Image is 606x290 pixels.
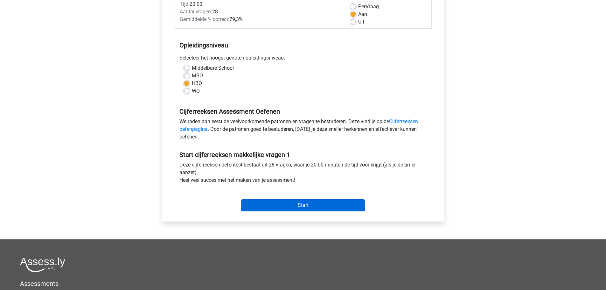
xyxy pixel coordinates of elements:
div: We raden aan eerst de veelvoorkomende patronen en vragen te bestuderen. Deze vind je op de . Door... [175,118,432,143]
div: 79,3% [175,16,346,23]
label: Middelbare School [192,64,234,72]
label: HBO [192,80,202,87]
div: Selecteer het hoogst genoten opleidingsniveau. [175,54,432,64]
input: Start [241,199,365,211]
h5: Opleidingsniveau [179,39,427,52]
span: Per [358,4,366,10]
h5: Start cijferreeksen makkelijke vragen 1 [179,151,427,159]
label: Aan [358,11,367,18]
label: Vraag [358,3,379,11]
span: Gemiddelde % correct: [180,16,229,22]
label: WO [192,87,200,95]
div: 20:00 [175,0,346,8]
h5: Assessments [20,280,586,287]
span: Tijd: [180,1,190,7]
h5: Cijferreeksen Assessment Oefenen [179,108,427,115]
label: Uit [358,18,364,26]
span: Aantal vragen: [180,9,212,15]
label: MBO [192,72,203,80]
div: Deze cijferreeksen oefentest bestaat uit 28 vragen, waar je 20:00 minuten de tijd voor krijgt (al... [175,161,432,187]
img: Assessly logo [20,257,65,272]
div: 28 [175,8,346,16]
